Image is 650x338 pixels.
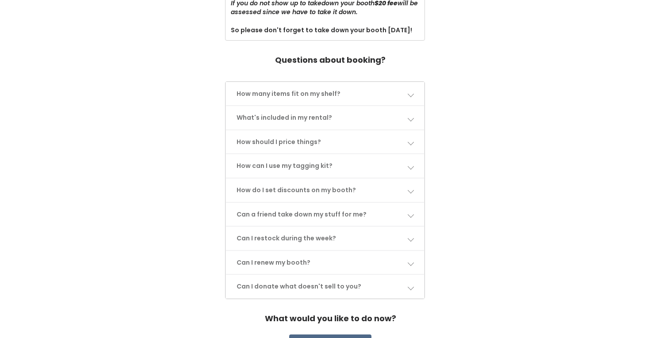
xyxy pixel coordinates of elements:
[226,106,424,129] a: What's included in my rental?
[226,82,424,106] a: How many items fit on my shelf?
[265,310,396,327] h4: What would you like to do now?
[226,251,424,274] a: Can I renew my booth?
[226,203,424,226] a: Can a friend take down my stuff for me?
[226,154,424,178] a: How can I use my tagging kit?
[226,275,424,298] a: Can I donate what doesn't sell to you?
[226,227,424,250] a: Can I restock during the week?
[226,178,424,202] a: How do I set discounts on my booth?
[275,51,386,69] h4: Questions about booking?
[226,130,424,154] a: How should I price things?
